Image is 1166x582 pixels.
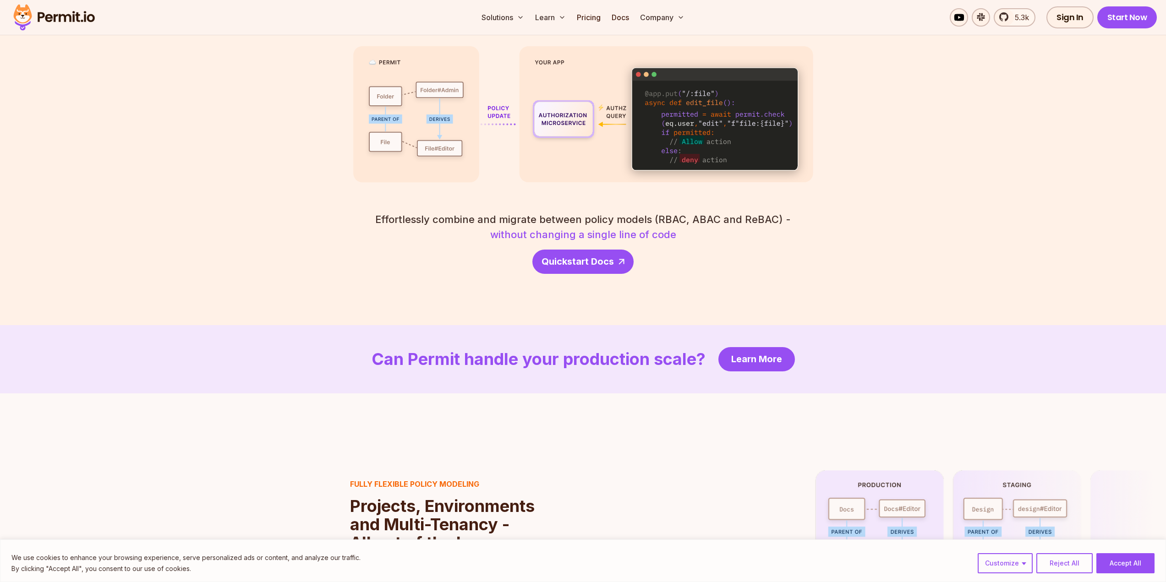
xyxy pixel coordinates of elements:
[532,250,634,274] a: Quickstart Docs
[1036,553,1093,573] button: Reject All
[608,8,633,27] a: Docs
[372,350,706,368] h2: Can Permit handle your production scale?
[478,8,528,27] button: Solutions
[9,2,99,33] img: Permit logo
[1097,6,1157,28] a: Start Now
[542,255,614,268] span: Quickstart Docs
[1009,12,1029,23] span: 5.3k
[731,353,782,365] span: Learn More
[350,479,535,490] h3: Fully flexible policy modeling
[375,212,791,227] span: Effortlessly combine and migrate between policy models (RBAC, ABAC and ReBAC) -
[350,497,535,552] h2: All out of the box.
[636,8,688,27] button: Company
[978,553,1033,573] button: Customize
[11,563,361,574] p: By clicking "Accept All", you consent to our use of cookies.
[573,8,604,27] a: Pricing
[718,347,795,371] a: Learn More
[1096,553,1155,573] button: Accept All
[11,552,361,563] p: We use cookies to enhance your browsing experience, serve personalized ads or content, and analyz...
[1046,6,1094,28] a: Sign In
[490,228,676,240] strong: without changing a single line of code
[531,8,569,27] button: Learn
[994,8,1035,27] a: 5.3k
[350,497,535,515] span: Projects, Environments
[350,515,535,533] span: and Multi-Tenancy -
